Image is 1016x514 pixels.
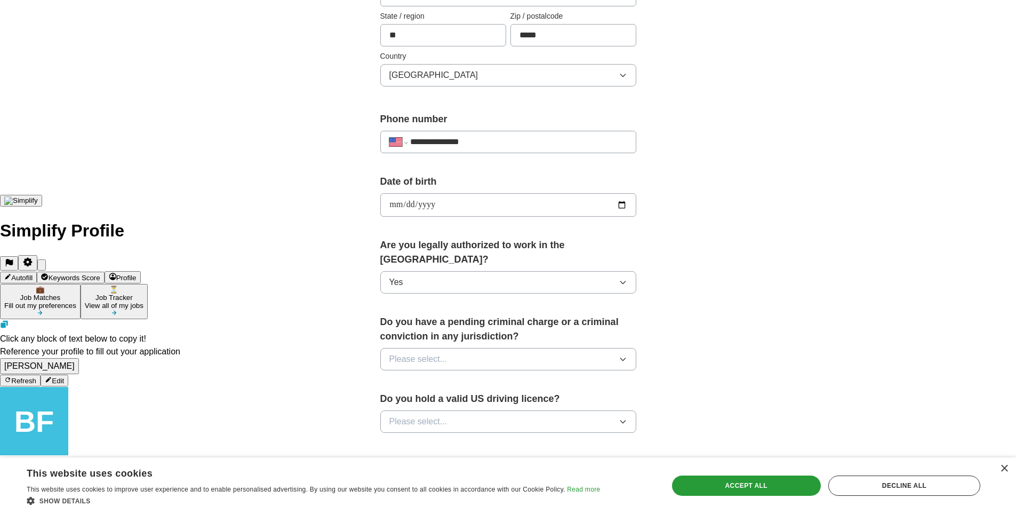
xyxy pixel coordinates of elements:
[1000,465,1008,473] div: Close
[380,410,636,433] button: Please select...
[380,348,636,370] button: Please select...
[380,11,506,22] label: State / region
[389,353,447,366] span: Please select...
[510,11,636,22] label: Zip / postalcode
[27,486,565,493] span: This website uses cookies to improve user experience and to enable personalised advertising. By u...
[27,495,600,506] div: Show details
[567,486,600,493] a: Read more, opens a new window
[27,464,573,480] div: This website uses cookies
[389,276,403,289] span: Yes
[389,69,478,82] span: [GEOGRAPHIC_DATA]
[380,112,636,126] label: Phone number
[380,315,636,344] label: Do you have a pending criminal charge or a criminal conviction in any jurisdiction?
[672,476,821,496] div: Accept all
[828,476,980,496] div: Decline all
[380,64,636,86] button: [GEOGRAPHIC_DATA]
[380,454,636,469] label: Please confirm your veteran status
[380,271,636,294] button: Yes
[380,175,636,189] label: Date of birth
[380,392,636,406] label: Do you hold a valid US driving licence?
[389,415,447,428] span: Please select...
[380,51,636,62] label: Country
[380,238,636,267] label: Are you legally authorized to work in the [GEOGRAPHIC_DATA]?
[39,497,91,505] span: Show details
